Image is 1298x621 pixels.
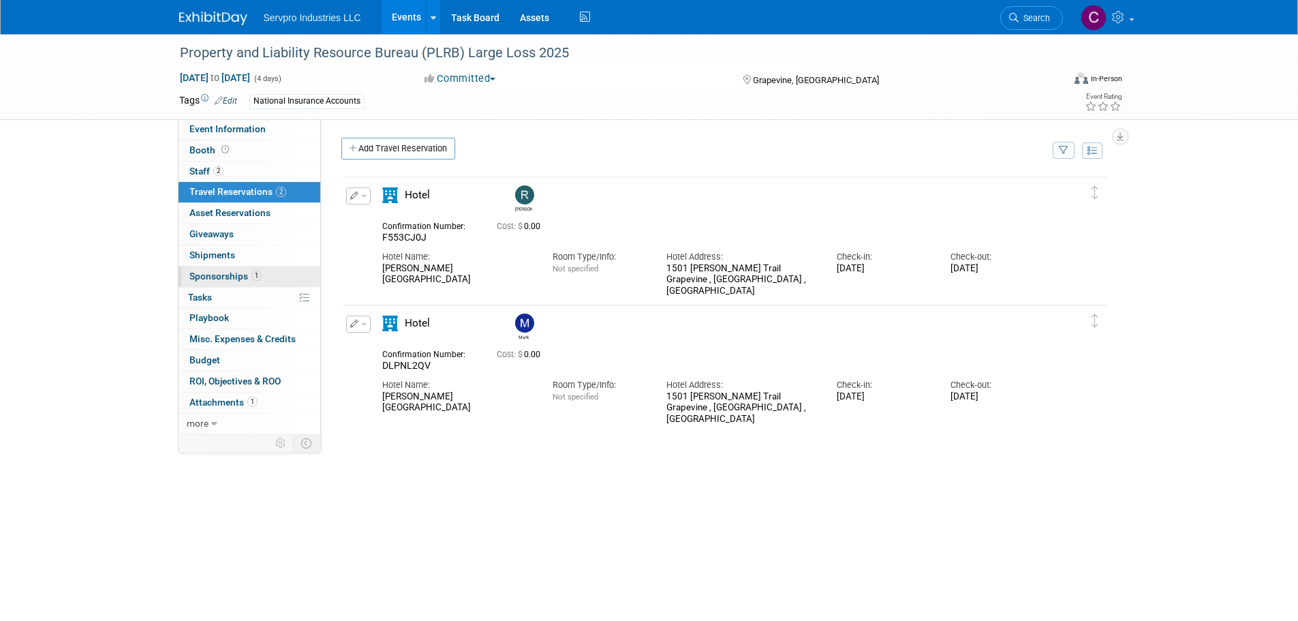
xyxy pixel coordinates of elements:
span: Servpro Industries LLC [264,12,361,23]
td: Tags [179,93,237,109]
div: [PERSON_NAME][GEOGRAPHIC_DATA] [382,391,532,414]
span: ROI, Objectives & ROO [189,376,281,387]
img: Mark Bristol [515,314,534,333]
span: to [208,72,221,83]
span: Not specified [553,392,598,402]
span: (4 days) [253,74,281,83]
span: Booth not reserved yet [219,145,232,155]
button: Committed [420,72,501,86]
span: Hotel [405,317,430,329]
div: [DATE] [951,263,1044,275]
span: Tasks [188,292,212,303]
div: National Insurance Accounts [249,94,365,108]
div: [DATE] [951,391,1044,403]
a: more [179,414,320,434]
a: Search [1000,6,1063,30]
span: [DATE] [DATE] [179,72,251,84]
a: Shipments [179,245,320,266]
div: Mark Bristol [515,333,532,340]
i: Filter by Traveler [1059,147,1068,155]
span: more [187,418,208,429]
div: Property and Liability Resource Bureau (PLRB) Large Loss 2025 [175,41,1042,65]
div: 1501 [PERSON_NAME] Trail Grapevine , [GEOGRAPHIC_DATA] , [GEOGRAPHIC_DATA] [666,263,816,297]
a: Misc. Expenses & Credits [179,329,320,350]
span: Not specified [553,264,598,273]
i: Hotel [382,187,398,203]
span: Misc. Expenses & Credits [189,333,296,344]
span: Budget [189,354,220,365]
span: Search [1019,13,1050,23]
td: Personalize Event Tab Strip [269,434,293,452]
i: Click and drag to move item [1092,314,1098,328]
img: ExhibitDay [179,12,247,25]
div: Check-out: [951,379,1044,391]
div: [DATE] [837,391,930,403]
span: 2 [213,166,223,176]
a: Giveaways [179,224,320,245]
a: Tasks [179,288,320,308]
i: Hotel [382,316,398,331]
span: Hotel [405,189,430,201]
a: Staff2 [179,162,320,182]
span: Shipments [189,249,235,260]
div: Confirmation Number: [382,217,476,232]
span: Staff [189,166,223,177]
div: Rick Dubois [512,185,536,212]
span: F553CJ0J [382,232,427,243]
div: [PERSON_NAME][GEOGRAPHIC_DATA] [382,263,532,286]
div: Hotel Address: [666,379,816,391]
span: DLPNL2QV [382,360,431,371]
div: Check-in: [837,379,930,391]
a: ROI, Objectives & ROO [179,372,320,392]
div: Hotel Address: [666,251,816,263]
div: Check-in: [837,251,930,263]
span: Playbook [189,312,229,323]
img: Chris Chassagneux [1081,5,1107,31]
div: Check-out: [951,251,1044,263]
i: Click and drag to move item [1092,186,1098,200]
a: Travel Reservations2 [179,182,320,202]
a: Sponsorships1 [179,267,320,287]
div: Hotel Name: [382,251,532,263]
span: Sponsorships [189,271,262,282]
span: Travel Reservations [189,186,286,197]
span: 0.00 [497,222,546,231]
div: Event Rating [1085,93,1122,100]
a: Add Travel Reservation [341,138,455,160]
a: Attachments1 [179,393,320,413]
div: Hotel Name: [382,379,532,391]
div: Confirmation Number: [382,346,476,360]
img: Format-Inperson.png [1075,73,1088,84]
a: Budget [179,350,320,371]
div: Room Type/Info: [553,379,646,391]
span: Giveaways [189,228,234,239]
div: Mark Bristol [512,314,536,340]
span: Asset Reservations [189,207,271,218]
span: 0.00 [497,350,546,359]
div: Rick Dubois [515,205,532,212]
a: Event Information [179,119,320,140]
td: Toggle Event Tabs [292,434,320,452]
span: Grapevine, [GEOGRAPHIC_DATA] [753,75,879,85]
span: 1 [251,271,262,281]
span: 2 [276,187,286,197]
span: Cost: $ [497,350,524,359]
a: Asset Reservations [179,203,320,224]
div: Event Format [983,71,1123,91]
a: Booth [179,140,320,161]
a: Edit [215,96,237,106]
a: Playbook [179,308,320,329]
div: [DATE] [837,263,930,275]
span: Cost: $ [497,222,524,231]
div: In-Person [1090,74,1122,84]
span: Attachments [189,397,258,408]
img: Rick Dubois [515,185,534,205]
span: Booth [189,145,232,155]
div: 1501 [PERSON_NAME] Trail Grapevine , [GEOGRAPHIC_DATA] , [GEOGRAPHIC_DATA] [666,391,816,425]
div: Room Type/Info: [553,251,646,263]
span: 1 [247,397,258,407]
span: Event Information [189,123,266,134]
